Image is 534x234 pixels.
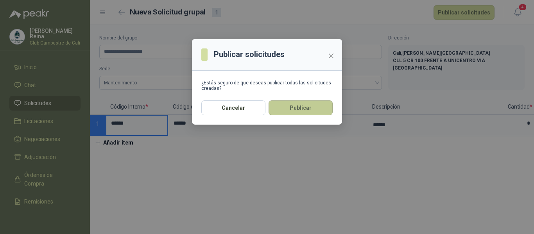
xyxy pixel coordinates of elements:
[328,53,334,59] span: close
[269,100,333,115] button: Publicar
[201,100,265,115] button: Cancelar
[214,48,285,61] h3: Publicar solicitudes
[201,80,333,91] div: ¿Estás seguro de que deseas publicar todas las solicitudes creadas?
[325,50,337,62] button: Close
